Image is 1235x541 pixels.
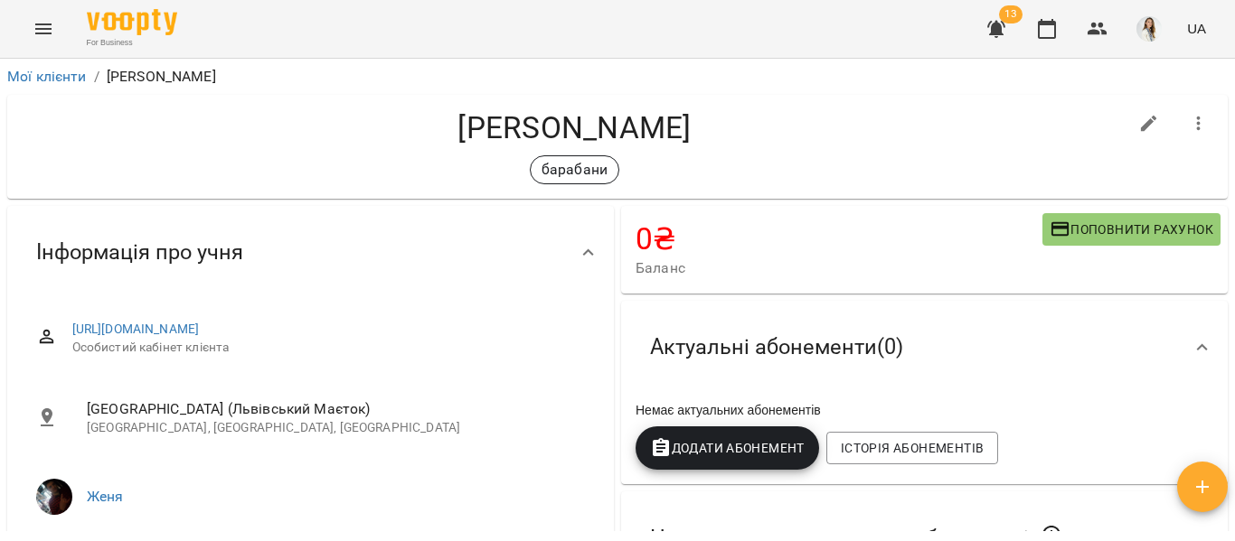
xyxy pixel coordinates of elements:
h4: [PERSON_NAME] [22,109,1127,146]
button: Додати Абонемент [636,426,819,470]
a: [URL][DOMAIN_NAME] [72,322,200,336]
p: барабани [542,159,608,181]
button: Menu [22,7,65,51]
li: / [94,66,99,88]
span: 13 [999,5,1023,23]
span: Баланс [636,257,1042,279]
span: Поповнити рахунок [1050,219,1213,240]
span: Актуальні абонементи ( 0 ) [650,333,903,361]
nav: breadcrumb [7,66,1228,88]
button: UA [1180,12,1213,45]
div: Немає актуальних абонементів [632,397,1217,423]
span: Інформація про учня [36,238,243,266]
img: abcb920824ed1c0b1cb573ad24907a7f.png [1136,16,1162,42]
span: Історія абонементів [841,437,984,459]
button: Поповнити рахунок [1042,213,1221,246]
div: Інформація про учня [7,206,614,299]
div: барабани [530,155,619,184]
button: Історія абонементів [826,432,998,464]
img: Voopty Logo [87,9,177,35]
a: Мої клієнти [7,68,87,85]
span: UA [1187,19,1206,38]
span: For Business [87,37,177,49]
div: Актуальні абонементи(0) [621,301,1228,394]
a: Женя [87,488,124,505]
p: [PERSON_NAME] [107,66,216,88]
p: [GEOGRAPHIC_DATA], [GEOGRAPHIC_DATA], [GEOGRAPHIC_DATA] [87,419,585,437]
span: [GEOGRAPHIC_DATA] (Львівський Маєток) [87,398,585,420]
h4: 0 ₴ [636,220,1042,257]
span: Особистий кабінет клієнта [72,339,585,357]
img: Женя [36,479,72,515]
span: Додати Абонемент [650,437,805,459]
